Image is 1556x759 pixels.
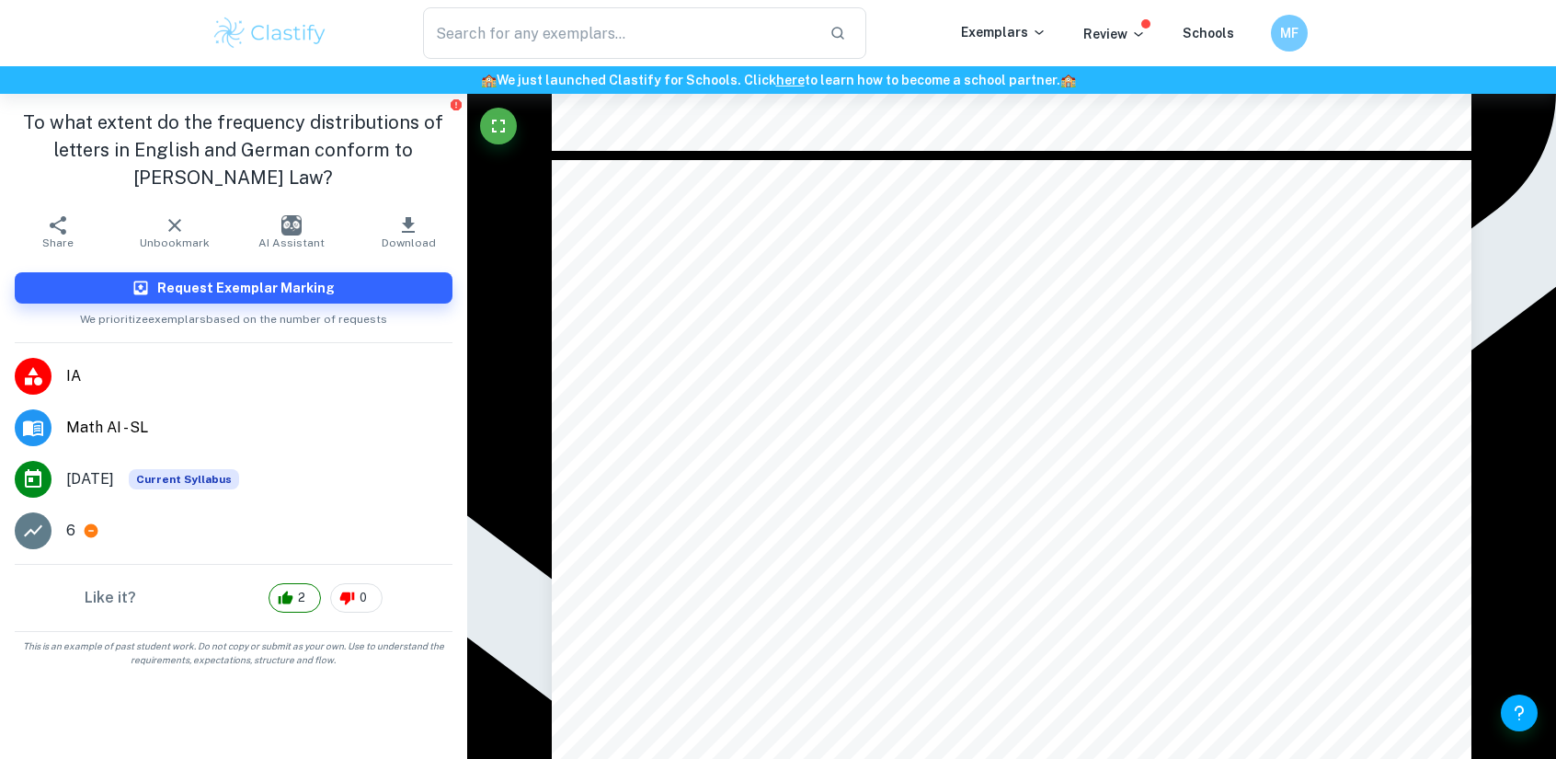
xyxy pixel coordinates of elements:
[129,469,239,489] span: Current Syllabus
[1501,695,1538,731] button: Help and Feedback
[1060,73,1076,87] span: 🏫
[330,583,383,613] div: 0
[423,7,815,59] input: Search for any exemplars...
[258,236,325,249] span: AI Assistant
[212,15,328,52] img: Clastify logo
[480,108,517,144] button: Fullscreen
[140,236,210,249] span: Unbookmark
[776,73,805,87] a: here
[1083,24,1146,44] p: Review
[15,272,452,304] button: Request Exemplar Marking
[288,589,315,607] span: 2
[1279,23,1300,43] h6: MF
[666,273,1369,292] span: Appendix 2: English Version of [PERSON_NAME]/Chicken Little (The German Project,
[66,520,75,542] p: 6
[481,73,497,87] span: 🏫
[1183,26,1234,40] a: Schools
[350,206,467,258] button: Download
[117,206,234,258] button: Unbookmark
[66,417,452,439] span: Math AI - SL
[281,215,302,236] img: AI Assistant
[66,468,114,490] span: [DATE]
[85,587,136,609] h6: Like it?
[42,236,74,249] span: Share
[80,304,387,328] span: We prioritize exemplars based on the number of requests
[129,469,239,489] div: This exemplar is based on the current syllabus. Feel free to refer to it for inspiration/ideas wh...
[4,70,1552,90] h6: We just launched Clastify for Schools. Click to learn how to become a school partner.
[961,22,1047,42] p: Exemplars
[7,639,460,667] span: This is an example of past student work. Do not copy or submit as your own. Use to understand the...
[1271,15,1308,52] button: MF
[269,583,321,613] div: 2
[15,109,452,191] h1: To what extent do the frequency distributions of letters in English and German conform to [PERSON...
[157,278,335,298] h6: Request Exemplar Marking
[349,589,377,607] span: 0
[66,365,452,387] span: IA
[234,206,350,258] button: AI Assistant
[382,236,436,249] span: Download
[450,98,463,111] button: Report issue
[807,316,1215,334] span: 2021), Without Special Characters and Punctuation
